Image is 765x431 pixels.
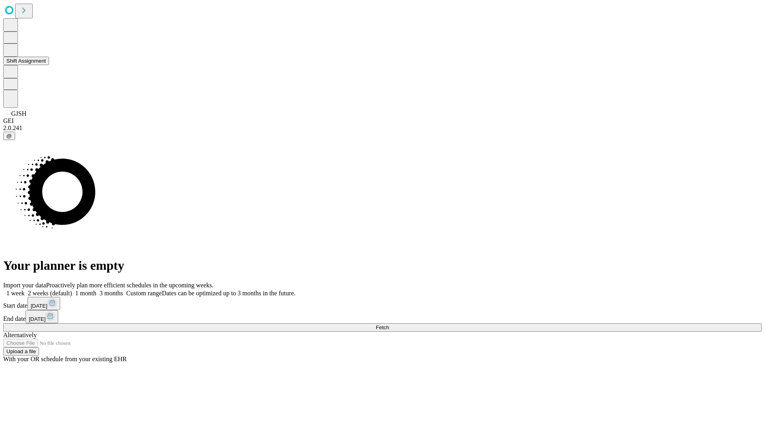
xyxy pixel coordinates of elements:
[3,57,49,65] button: Shift Assignment
[6,133,12,139] span: @
[29,316,45,322] span: [DATE]
[11,110,26,117] span: GJSH
[46,282,214,289] span: Proactively plan more efficient schedules in the upcoming weeks.
[3,132,15,140] button: @
[376,324,389,330] span: Fetch
[6,290,25,297] span: 1 week
[162,290,295,297] span: Dates can be optimized up to 3 months in the future.
[3,347,39,356] button: Upload a file
[3,332,37,338] span: Alternatively
[25,310,58,323] button: [DATE]
[3,117,762,125] div: GEI
[126,290,162,297] span: Custom range
[3,258,762,273] h1: Your planner is empty
[3,310,762,323] div: End date
[3,356,127,362] span: With your OR schedule from your existing EHR
[31,303,47,309] span: [DATE]
[27,297,60,310] button: [DATE]
[3,282,46,289] span: Import your data
[100,290,123,297] span: 3 months
[3,297,762,310] div: Start date
[3,323,762,332] button: Fetch
[3,125,762,132] div: 2.0.241
[75,290,96,297] span: 1 month
[28,290,72,297] span: 2 weeks (default)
